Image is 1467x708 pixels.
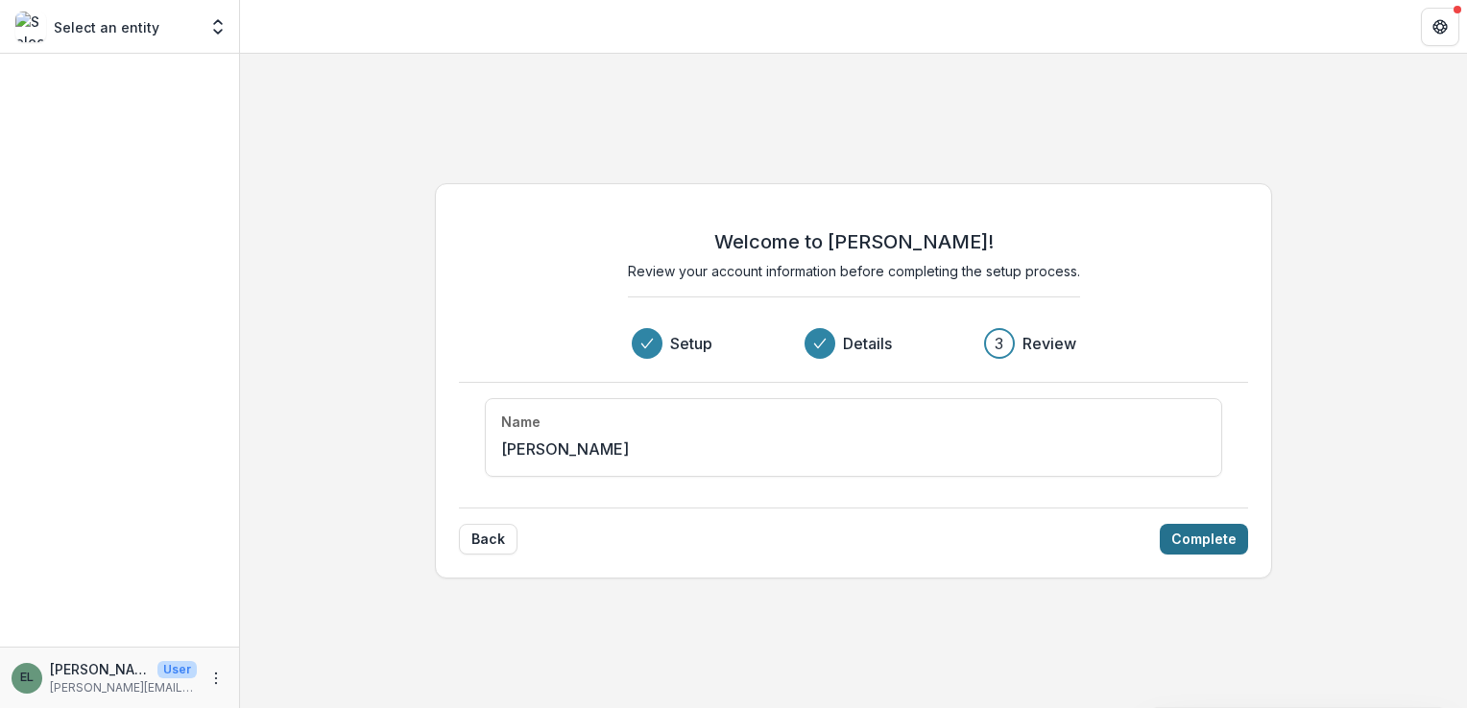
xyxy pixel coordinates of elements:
[670,332,712,355] h3: Setup
[459,524,517,555] button: Back
[15,12,46,42] img: Select an entity
[204,667,228,690] button: More
[1022,332,1076,355] h3: Review
[714,230,994,253] h2: Welcome to [PERSON_NAME]!
[20,672,34,684] div: Erica Lee
[632,328,1076,359] div: Progress
[501,414,541,431] h4: Name
[1421,8,1459,46] button: Get Help
[54,17,159,37] p: Select an entity
[50,679,197,696] p: [PERSON_NAME][EMAIL_ADDRESS][PERSON_NAME][DOMAIN_NAME]
[501,437,629,460] p: [PERSON_NAME]
[843,332,892,355] h3: Details
[1160,524,1248,555] button: Complete
[628,261,1080,281] p: Review your account information before completing the setup process.
[995,332,1003,355] div: 3
[157,661,197,678] p: User
[204,8,231,46] button: Open entity switcher
[50,659,150,679] p: [PERSON_NAME]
